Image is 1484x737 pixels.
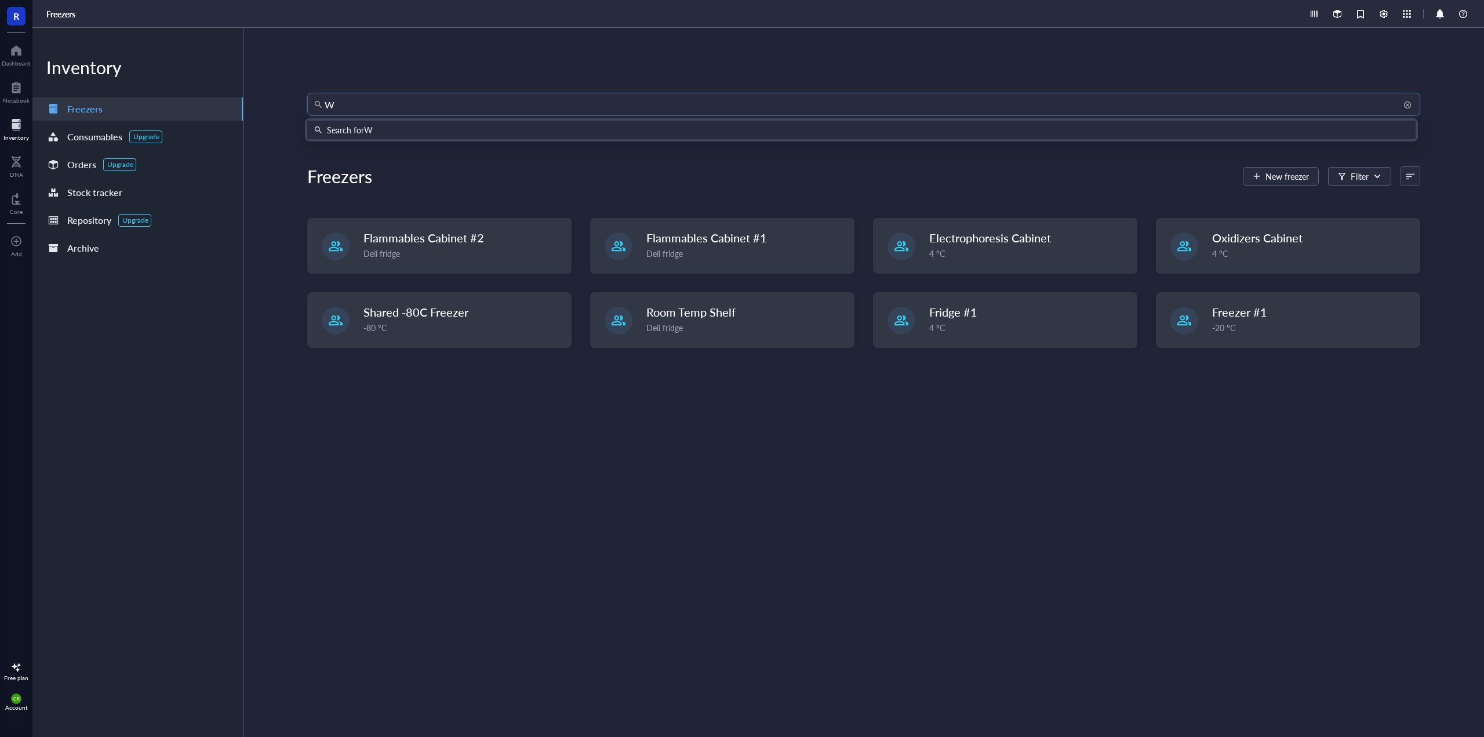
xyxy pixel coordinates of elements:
[327,124,373,136] div: Search for W
[67,184,122,201] div: Stock tracker
[363,230,484,246] span: Flammables Cabinet #2
[5,704,28,711] div: Account
[46,9,78,19] a: Freezers
[107,160,133,169] div: Upgrade
[929,230,1051,246] span: Electrophoresis Cabinet
[13,9,19,23] span: R
[32,237,243,260] a: Archive
[67,212,111,228] div: Repository
[1212,304,1267,320] span: Freezer #1
[10,153,23,178] a: DNA
[133,132,159,141] div: Upgrade
[1212,230,1303,246] span: Oxidizers Cabinet
[11,250,22,257] div: Add
[13,696,19,701] span: CR
[307,165,372,188] div: Freezers
[2,41,31,67] a: Dashboard
[10,190,23,215] a: Core
[1351,170,1369,183] div: Filter
[67,129,122,145] div: Consumables
[363,247,564,260] div: Deli fridge
[4,674,28,681] div: Free plan
[3,134,29,141] div: Inventory
[646,247,847,260] div: Deli fridge
[929,304,977,320] span: Fridge #1
[646,304,736,320] span: Room Temp Shelf
[2,60,31,67] div: Dashboard
[3,97,30,104] div: Notebook
[67,101,103,117] div: Freezers
[32,209,243,232] a: RepositoryUpgrade
[3,78,30,104] a: Notebook
[32,56,243,79] div: Inventory
[929,321,1130,334] div: 4 °C
[1212,321,1413,334] div: -20 °C
[646,321,847,334] div: Deli fridge
[10,208,23,215] div: Core
[1243,167,1319,186] button: New freezer
[122,216,148,225] div: Upgrade
[1212,247,1413,260] div: 4 °C
[646,230,767,246] span: Flammables Cabinet #1
[929,247,1130,260] div: 4 °C
[32,97,243,121] a: Freezers
[67,157,96,173] div: Orders
[32,153,243,176] a: OrdersUpgrade
[1265,172,1309,181] span: New freezer
[3,115,29,141] a: Inventory
[32,181,243,204] a: Stock tracker
[363,321,564,334] div: -80 °C
[32,125,243,148] a: ConsumablesUpgrade
[10,171,23,178] div: DNA
[363,304,468,320] span: Shared -80C Freezer
[67,240,99,256] div: Archive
